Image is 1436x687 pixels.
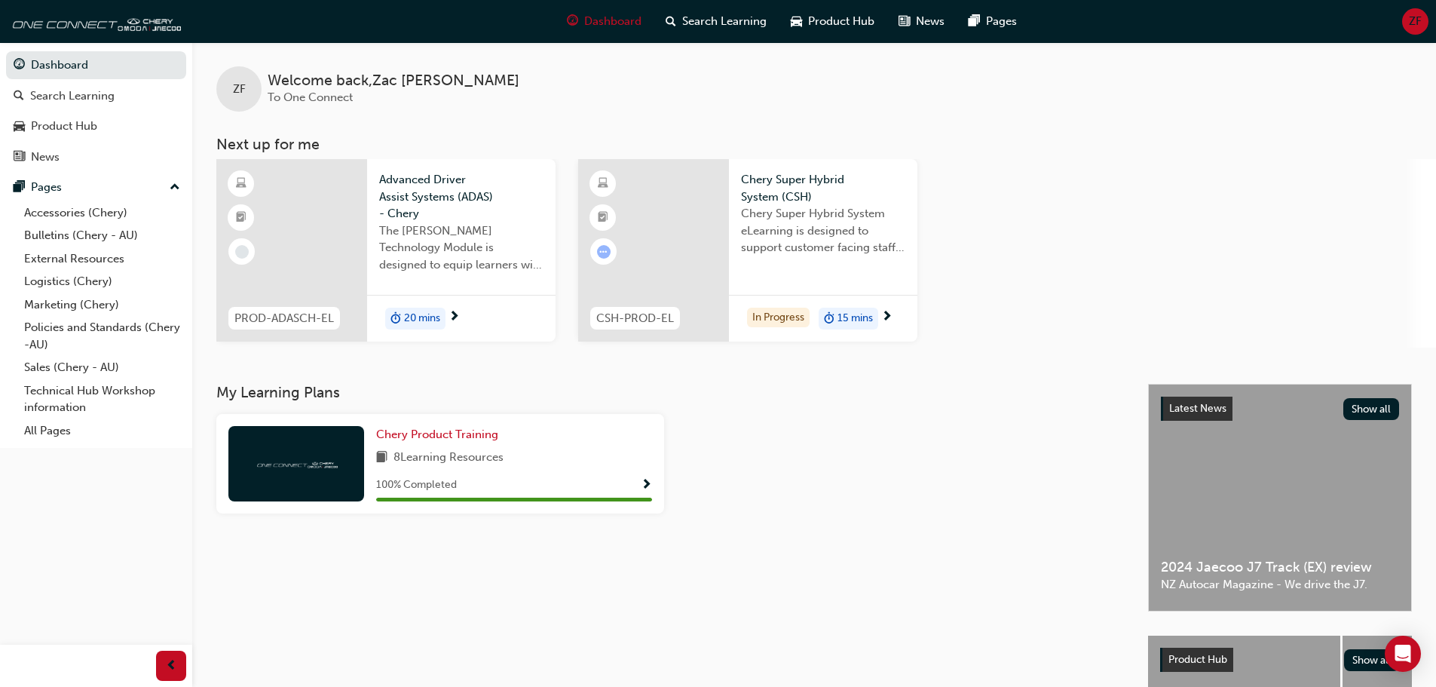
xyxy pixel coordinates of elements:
[14,120,25,133] span: car-icon
[957,6,1029,37] a: pages-iconPages
[18,379,186,419] a: Technical Hub Workshop information
[578,159,917,342] a: CSH-PROD-ELChery Super Hybrid System (CSH)Chery Super Hybrid System eLearning is designed to supp...
[1161,576,1399,593] span: NZ Autocar Magazine - We drive the J7.
[6,112,186,140] a: Product Hub
[641,476,652,495] button: Show Progress
[6,173,186,201] button: Pages
[18,201,186,225] a: Accessories (Chery)
[14,151,25,164] span: news-icon
[598,174,608,194] span: learningResourceType_ELEARNING-icon
[268,90,353,104] span: To One Connect
[376,426,504,443] a: Chery Product Training
[31,149,60,166] div: News
[14,90,24,103] span: search-icon
[268,72,519,90] span: Welcome back , Zac [PERSON_NAME]
[18,247,186,271] a: External Resources
[18,293,186,317] a: Marketing (Chery)
[791,12,802,31] span: car-icon
[376,449,387,468] span: book-icon
[1169,402,1226,415] span: Latest News
[379,222,543,274] span: The [PERSON_NAME] Technology Module is designed to equip learners with essential knowledge about ...
[14,59,25,72] span: guage-icon
[404,310,440,327] span: 20 mins
[666,12,676,31] span: search-icon
[18,270,186,293] a: Logistics (Chery)
[6,82,186,110] a: Search Learning
[1161,559,1399,576] span: 2024 Jaecoo J7 Track (EX) review
[824,309,834,329] span: duration-icon
[641,479,652,492] span: Show Progress
[741,205,905,256] span: Chery Super Hybrid System eLearning is designed to support customer facing staff with the underst...
[379,171,543,222] span: Advanced Driver Assist Systems (ADAS) - Chery
[1343,398,1400,420] button: Show all
[584,13,641,30] span: Dashboard
[216,159,556,342] a: PROD-ADASCH-ELAdvanced Driver Assist Systems (ADAS) - CheryThe [PERSON_NAME] Technology Module is...
[916,13,945,30] span: News
[654,6,779,37] a: search-iconSearch Learning
[6,143,186,171] a: News
[8,6,181,36] img: oneconnect
[1385,636,1421,672] div: Open Intercom Messenger
[233,81,246,98] span: ZF
[393,449,504,468] span: 8 Learning Resources
[390,309,401,329] span: duration-icon
[236,208,246,228] span: booktick-icon
[598,208,608,228] span: booktick-icon
[234,310,334,327] span: PROD-ADASCH-EL
[1402,8,1428,35] button: ZF
[18,316,186,356] a: Policies and Standards (Chery -AU)
[597,245,611,259] span: learningRecordVerb_ATTEMPT-icon
[986,13,1017,30] span: Pages
[376,477,457,494] span: 100 % Completed
[31,118,97,135] div: Product Hub
[14,181,25,195] span: pages-icon
[808,13,874,30] span: Product Hub
[1344,649,1401,671] button: Show all
[18,419,186,443] a: All Pages
[1160,648,1400,672] a: Product HubShow all
[596,310,674,327] span: CSH-PROD-EL
[166,657,177,676] span: prev-icon
[6,48,186,173] button: DashboardSearch LearningProduct HubNews
[741,171,905,205] span: Chery Super Hybrid System (CSH)
[555,6,654,37] a: guage-iconDashboard
[779,6,886,37] a: car-iconProduct Hub
[1409,13,1422,30] span: ZF
[18,356,186,379] a: Sales (Chery - AU)
[235,245,249,259] span: learningRecordVerb_NONE-icon
[18,224,186,247] a: Bulletins (Chery - AU)
[216,384,1124,401] h3: My Learning Plans
[6,51,186,79] a: Dashboard
[170,178,180,198] span: up-icon
[1161,397,1399,421] a: Latest NewsShow all
[899,12,910,31] span: news-icon
[1148,384,1412,612] a: Latest NewsShow all2024 Jaecoo J7 Track (EX) reviewNZ Autocar Magazine - We drive the J7.
[881,311,893,324] span: next-icon
[886,6,957,37] a: news-iconNews
[31,179,62,196] div: Pages
[376,428,498,441] span: Chery Product Training
[30,87,115,105] div: Search Learning
[255,456,338,471] img: oneconnect
[969,12,980,31] span: pages-icon
[1168,653,1227,666] span: Product Hub
[747,308,810,328] div: In Progress
[192,136,1436,153] h3: Next up for me
[236,174,246,194] span: learningResourceType_ELEARNING-icon
[682,13,767,30] span: Search Learning
[567,12,578,31] span: guage-icon
[449,311,460,324] span: next-icon
[837,310,873,327] span: 15 mins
